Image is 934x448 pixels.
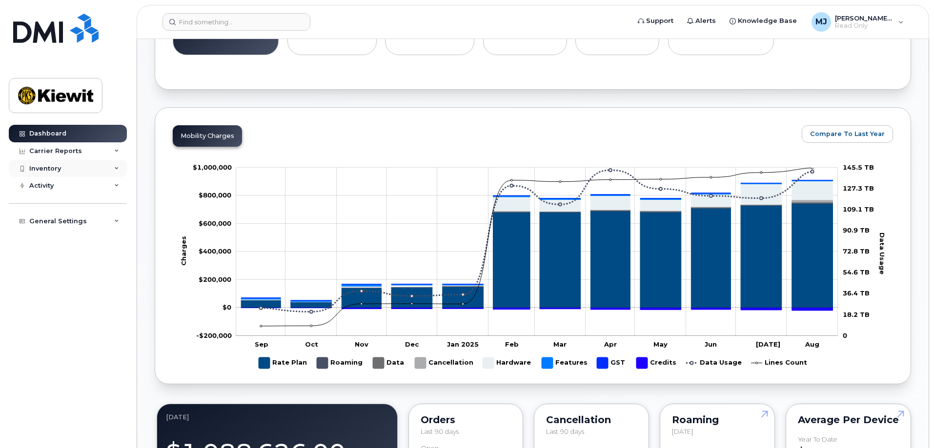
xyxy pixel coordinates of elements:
[483,353,532,372] g: Hardware
[843,311,870,318] tspan: 18.2 TB
[878,233,886,274] tspan: Data Usage
[892,406,927,441] iframe: Messenger Launcher
[241,308,832,311] g: Credits
[355,340,368,348] tspan: Nov
[705,340,717,348] tspan: Jun
[421,416,511,424] div: Orders
[631,11,680,31] a: Support
[546,416,637,424] div: Cancellation
[843,247,870,255] tspan: 72.8 TB
[166,413,388,421] div: August 2025
[756,340,780,348] tspan: [DATE]
[798,436,837,443] div: Year to Date
[255,340,268,348] tspan: Sep
[810,129,885,138] span: Compare To Last Year
[843,268,870,276] tspan: 54.6 TB
[843,289,870,297] tspan: 36.4 TB
[259,353,307,372] g: Rate Plan
[305,340,318,348] tspan: Oct
[199,275,231,283] tspan: $200,000
[653,340,668,348] tspan: May
[193,163,232,171] g: $0
[223,303,231,311] tspan: $0
[805,12,911,32] div: Morgan Jupiter
[686,353,742,372] g: Data Usage
[199,247,231,255] tspan: $400,000
[447,340,479,348] tspan: Jan 2025
[199,191,231,199] tspan: $800,000
[180,236,187,266] tspan: Charges
[805,340,819,348] tspan: Aug
[672,428,693,435] span: [DATE]
[802,125,893,143] button: Compare To Last Year
[843,331,847,339] tspan: 0
[843,205,874,213] tspan: 109.1 TB
[196,331,232,339] tspan: -$200,000
[505,340,519,348] tspan: Feb
[199,275,231,283] g: $0
[180,163,887,372] g: Chart
[199,191,231,199] g: $0
[798,416,899,424] div: Average per Device
[199,219,231,227] g: $0
[835,22,893,30] span: Read Only
[199,219,231,227] tspan: $600,000
[415,353,473,372] g: Cancellation
[546,428,584,435] span: Last 90 days
[604,340,617,348] tspan: Apr
[680,11,723,31] a: Alerts
[241,203,832,308] g: Rate Plan
[672,416,763,424] div: Roaming
[196,331,232,339] g: $0
[241,180,832,300] g: GST
[815,16,827,28] span: MJ
[317,353,363,372] g: Roaming
[199,247,231,255] g: $0
[723,11,804,31] a: Knowledge Base
[636,353,676,372] g: Credits
[542,353,588,372] g: Features
[597,353,627,372] g: GST
[646,16,673,26] span: Support
[162,13,310,31] input: Find something...
[193,163,232,171] tspan: $1,000,000
[835,14,893,22] span: [PERSON_NAME] Jupiter
[843,184,874,192] tspan: 127.3 TB
[695,16,716,26] span: Alerts
[405,340,419,348] tspan: Dec
[421,428,459,435] span: Last 90 days
[738,16,797,26] span: Knowledge Base
[553,340,567,348] tspan: Mar
[843,226,870,234] tspan: 90.9 TB
[843,163,874,171] tspan: 145.5 TB
[751,353,807,372] g: Lines Count
[373,353,405,372] g: Data
[259,353,807,372] g: Legend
